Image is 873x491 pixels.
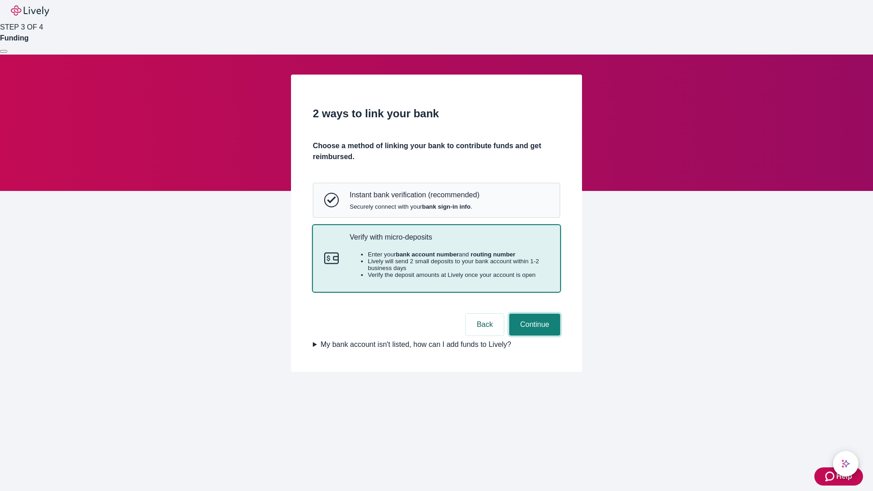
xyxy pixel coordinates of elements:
button: Back [466,314,504,336]
h4: Choose a method of linking your bank to contribute funds and get reimbursed. [313,140,560,162]
h2: 2 ways to link your bank [313,105,560,122]
svg: Lively AI Assistant [841,459,850,468]
button: Continue [509,314,560,336]
svg: Micro-deposits [324,251,339,266]
strong: bank account number [396,251,459,258]
li: Verify the deposit amounts at Lively once your account is open [368,271,549,278]
li: Lively will send 2 small deposits to your bank account within 1-2 business days [368,258,549,271]
img: Lively [11,5,49,16]
strong: routing number [471,251,515,258]
p: Instant bank verification (recommended) [350,190,479,199]
li: Enter your and [368,251,549,258]
span: Help [836,471,852,482]
p: Verify with micro-deposits [350,233,549,241]
strong: bank sign-in info [422,203,471,210]
span: Securely connect with your . [350,203,479,210]
svg: Instant bank verification [324,193,339,207]
button: chat [833,451,858,476]
summary: My bank account isn't listed, how can I add funds to Lively? [313,339,560,350]
button: Micro-depositsVerify with micro-depositsEnter yourbank account numberand routing numberLively wil... [313,225,560,292]
button: Instant bank verificationInstant bank verification (recommended)Securely connect with yourbank si... [313,183,560,217]
button: Zendesk support iconHelp [814,467,863,486]
svg: Zendesk support icon [825,471,836,482]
